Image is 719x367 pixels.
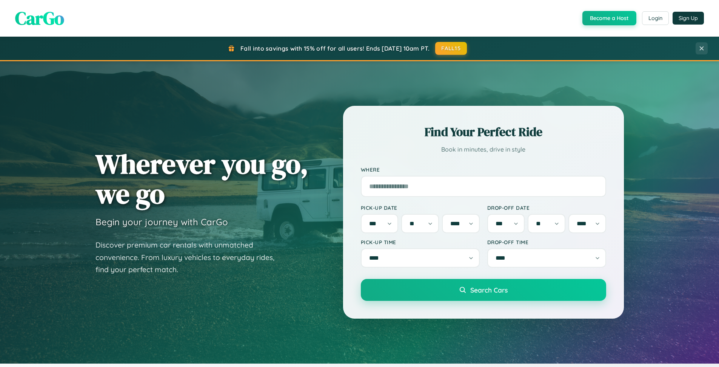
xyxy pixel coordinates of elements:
[470,286,508,294] span: Search Cars
[240,45,430,52] span: Fall into savings with 15% off for all users! Ends [DATE] 10am PT.
[15,6,64,31] span: CarGo
[673,12,704,25] button: Sign Up
[487,239,606,245] label: Drop-off Time
[361,166,606,173] label: Where
[435,42,467,55] button: FALL15
[582,11,636,25] button: Become a Host
[95,216,228,228] h3: Begin your journey with CarGo
[95,149,308,209] h1: Wherever you go, we go
[361,204,480,211] label: Pick-up Date
[95,239,284,276] p: Discover premium car rentals with unmatched convenience. From luxury vehicles to everyday rides, ...
[361,124,606,140] h2: Find Your Perfect Ride
[361,239,480,245] label: Pick-up Time
[487,204,606,211] label: Drop-off Date
[361,144,606,155] p: Book in minutes, drive in style
[642,11,669,25] button: Login
[361,279,606,301] button: Search Cars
